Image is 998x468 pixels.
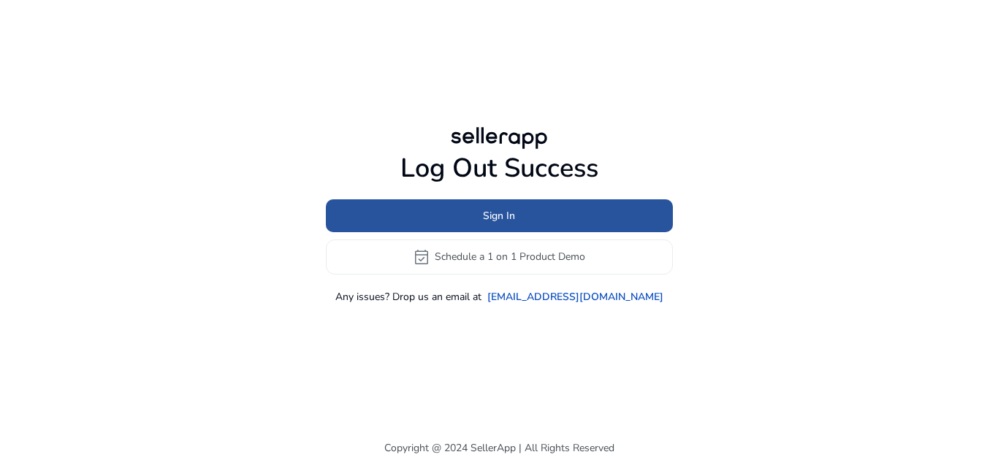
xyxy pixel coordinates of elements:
[483,208,515,223] span: Sign In
[413,248,430,266] span: event_available
[326,153,673,184] h1: Log Out Success
[335,289,481,304] p: Any issues? Drop us an email at
[487,289,663,304] a: [EMAIL_ADDRESS][DOMAIN_NAME]
[326,199,673,232] button: Sign In
[326,239,673,275] button: event_availableSchedule a 1 on 1 Product Demo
